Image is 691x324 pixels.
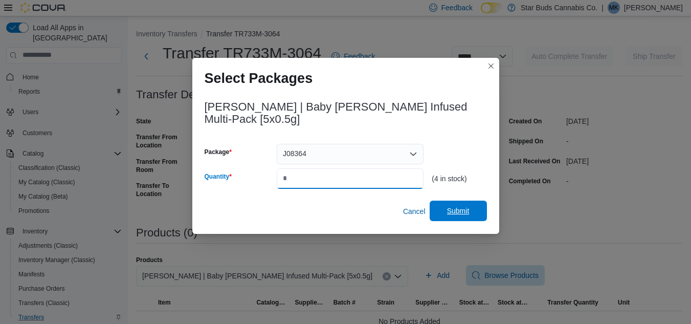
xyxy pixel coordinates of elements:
[205,101,487,125] h3: [PERSON_NAME] | Baby [PERSON_NAME] Infused Multi-Pack [5x0.5g]
[205,70,313,87] h1: Select Packages
[430,201,487,221] button: Submit
[205,148,232,156] label: Package
[432,175,486,183] div: (4 in stock)
[409,150,417,158] button: Open list of options
[403,206,426,217] span: Cancel
[283,147,306,160] span: J08364
[205,172,232,181] label: Quantity
[447,206,470,216] span: Submit
[485,60,497,72] button: Closes this modal window
[399,201,430,222] button: Cancel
